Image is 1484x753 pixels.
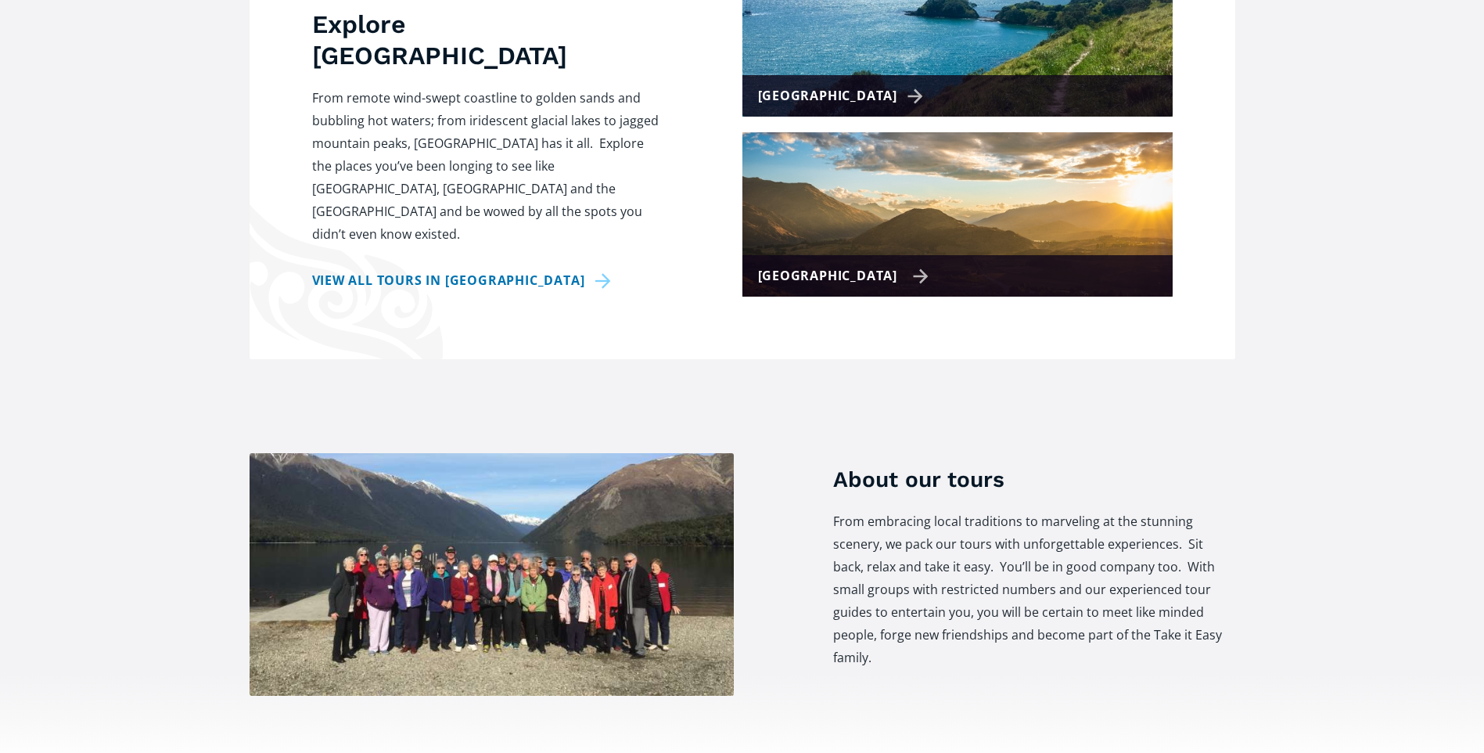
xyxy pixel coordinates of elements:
p: From remote wind-swept coastline to golden sands and bubbling hot waters; from iridescent glacial... [312,87,664,246]
a: [GEOGRAPHIC_DATA] [742,132,1173,297]
h3: Explore [GEOGRAPHIC_DATA] [312,9,664,71]
a: View all tours in [GEOGRAPHIC_DATA] [312,269,616,292]
div: [GEOGRAPHIC_DATA] [758,85,929,107]
p: From embracing local traditions to marveling at the stunning scenery, we pack our tours with unfo... [833,510,1234,669]
div: [GEOGRAPHIC_DATA] [758,265,929,287]
h3: About our tours [833,464,1234,495]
